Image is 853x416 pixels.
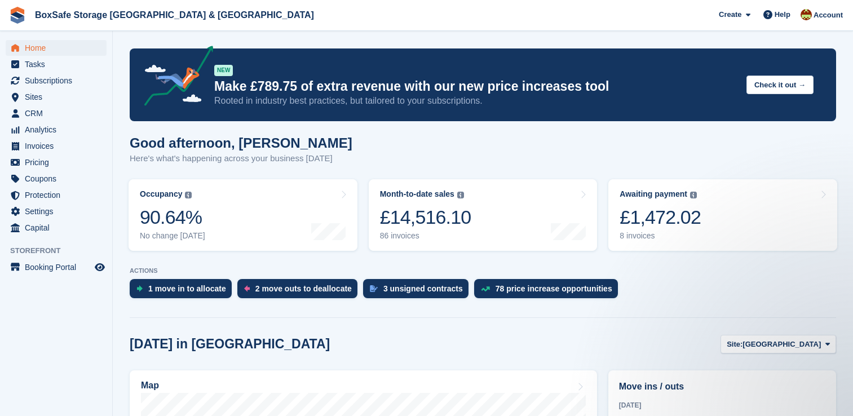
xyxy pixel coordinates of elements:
img: Kim [801,9,812,20]
img: price_increase_opportunities-93ffe204e8149a01c8c9dc8f82e8f89637d9d84a8eef4429ea346261dce0b2c0.svg [481,286,490,291]
span: Home [25,40,92,56]
h2: Map [141,380,159,391]
span: CRM [25,105,92,121]
span: [GEOGRAPHIC_DATA] [742,339,821,350]
span: Tasks [25,56,92,72]
a: menu [6,40,107,56]
p: Rooted in industry best practices, but tailored to your subscriptions. [214,95,737,107]
img: stora-icon-8386f47178a22dfd0bd8f6a31ec36ba5ce8667c1dd55bd0f319d3a0aa187defe.svg [9,7,26,24]
div: 3 unsigned contracts [383,284,463,293]
img: icon-info-grey-7440780725fd019a000dd9b08b2336e03edf1995a4989e88bcd33f0948082b44.svg [185,192,192,198]
span: Site: [727,339,742,350]
div: Month-to-date sales [380,189,454,199]
img: contract_signature_icon-13c848040528278c33f63329250d36e43548de30e8caae1d1a13099fd9432cc5.svg [370,285,378,292]
img: move_ins_to_allocate_icon-fdf77a2bb77ea45bf5b3d319d69a93e2d87916cf1d5bf7949dd705db3b84f3ca.svg [136,285,143,292]
a: menu [6,220,107,236]
div: 8 invoices [620,231,701,241]
a: menu [6,259,107,275]
a: menu [6,73,107,88]
div: Awaiting payment [620,189,687,199]
a: 2 move outs to deallocate [237,279,363,304]
div: 90.64% [140,206,205,229]
a: menu [6,89,107,105]
div: Occupancy [140,189,182,199]
a: Preview store [93,260,107,274]
button: Check it out → [746,76,814,94]
a: menu [6,122,107,138]
p: ACTIONS [130,267,836,275]
a: BoxSafe Storage [GEOGRAPHIC_DATA] & [GEOGRAPHIC_DATA] [30,6,319,24]
button: Site: [GEOGRAPHIC_DATA] [721,335,836,353]
a: menu [6,187,107,203]
span: Coupons [25,171,92,187]
a: menu [6,56,107,72]
a: menu [6,138,107,154]
span: Help [775,9,790,20]
a: 3 unsigned contracts [363,279,474,304]
div: 78 price increase opportunities [496,284,612,293]
p: Make £789.75 of extra revenue with our new price increases tool [214,78,737,95]
div: 2 move outs to deallocate [255,284,352,293]
div: [DATE] [619,400,825,410]
a: menu [6,105,107,121]
img: move_outs_to_deallocate_icon-f764333ba52eb49d3ac5e1228854f67142a1ed5810a6f6cc68b1a99e826820c5.svg [244,285,250,292]
h1: Good afternoon, [PERSON_NAME] [130,135,352,151]
div: £14,516.10 [380,206,471,229]
span: Storefront [10,245,112,256]
div: 1 move in to allocate [148,284,226,293]
img: icon-info-grey-7440780725fd019a000dd9b08b2336e03edf1995a4989e88bcd33f0948082b44.svg [690,192,697,198]
span: Settings [25,203,92,219]
a: menu [6,203,107,219]
a: menu [6,171,107,187]
a: Awaiting payment £1,472.02 8 invoices [608,179,837,251]
span: Protection [25,187,92,203]
div: £1,472.02 [620,206,701,229]
img: icon-info-grey-7440780725fd019a000dd9b08b2336e03edf1995a4989e88bcd33f0948082b44.svg [457,192,464,198]
div: No change [DATE] [140,231,205,241]
span: Pricing [25,154,92,170]
img: price-adjustments-announcement-icon-8257ccfd72463d97f412b2fc003d46551f7dbcb40ab6d574587a9cd5c0d94... [135,46,214,110]
a: 78 price increase opportunities [474,279,624,304]
span: Capital [25,220,92,236]
a: 1 move in to allocate [130,279,237,304]
span: Account [814,10,843,21]
h2: Move ins / outs [619,380,825,393]
a: Month-to-date sales £14,516.10 86 invoices [369,179,598,251]
p: Here's what's happening across your business [DATE] [130,152,352,165]
a: Occupancy 90.64% No change [DATE] [129,179,357,251]
div: NEW [214,65,233,76]
span: Invoices [25,138,92,154]
span: Subscriptions [25,73,92,88]
h2: [DATE] in [GEOGRAPHIC_DATA] [130,337,330,352]
span: Booking Portal [25,259,92,275]
a: menu [6,154,107,170]
span: Create [719,9,741,20]
div: 86 invoices [380,231,471,241]
span: Sites [25,89,92,105]
span: Analytics [25,122,92,138]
